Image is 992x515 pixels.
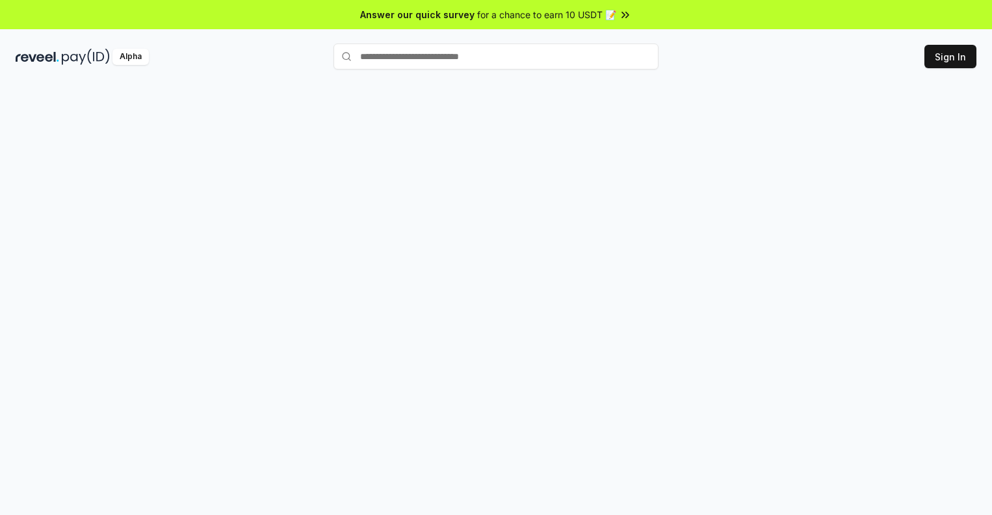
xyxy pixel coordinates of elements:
[360,8,475,21] span: Answer our quick survey
[62,49,110,65] img: pay_id
[477,8,616,21] span: for a chance to earn 10 USDT 📝
[16,49,59,65] img: reveel_dark
[924,45,976,68] button: Sign In
[112,49,149,65] div: Alpha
